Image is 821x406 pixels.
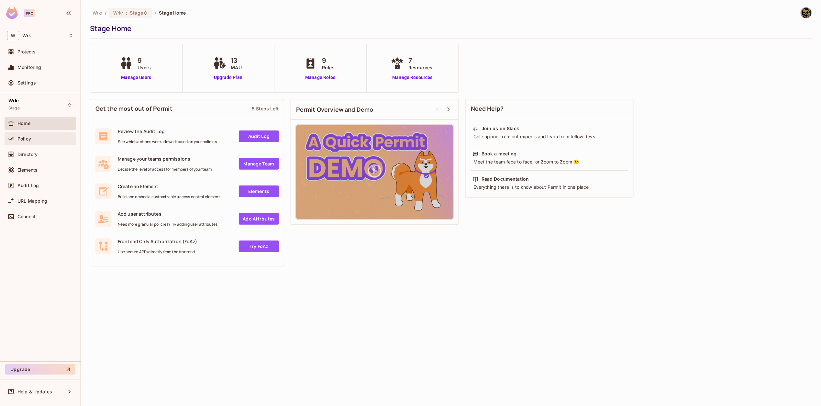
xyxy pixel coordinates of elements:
span: Build and embed a customizable access control element [118,194,220,199]
span: W [7,31,19,40]
span: Resources [409,64,433,71]
span: Projects [17,49,36,54]
span: Help & Updates [17,389,52,394]
span: Workspace: Wrkr [22,33,33,38]
span: : [125,10,128,16]
span: 9 [322,56,335,65]
li: / [155,10,156,16]
span: Stage [130,10,143,16]
span: Stage [8,106,20,111]
span: Connect [17,214,36,219]
a: Manage Team [239,158,279,170]
img: Ashwath Paratal [801,7,812,18]
a: Manage Users [118,74,154,81]
button: Upgrade [5,364,75,375]
span: Stage Home [159,10,186,16]
img: SReyMgAAAABJRU5ErkJggg== [6,7,18,19]
span: Frontend Only Authorization (FoAz) [118,238,197,244]
span: Get the most out of Permit [95,105,172,113]
span: Wrkr [8,98,20,103]
span: Roles [322,64,335,71]
span: Directory [17,152,38,157]
div: Read Documentation [482,176,529,182]
div: Pro [24,9,35,17]
div: Everything there is to know about Permit in one place [473,184,626,190]
span: Audit Log [17,183,39,188]
span: Need Help? [471,105,504,113]
div: Get support from out experts and learn from fellow devs [473,133,626,140]
div: Book a meeting [482,151,517,157]
a: Elements [239,186,279,197]
span: Users [138,64,151,71]
span: Permit Overview and Demo [296,106,373,114]
span: 7 [409,56,433,65]
div: Stage Home [90,24,809,33]
span: 9 [138,56,151,65]
span: Monitoring [17,65,41,70]
span: Home [17,121,31,126]
span: the active workspace [93,10,103,16]
span: Settings [17,80,36,85]
a: Manage Roles [303,74,338,81]
span: 13 [231,56,242,65]
span: Create an Element [118,183,220,189]
div: Meet the team face to face, or Zoom to Zoom 😉 [473,159,626,165]
a: Try FoAz [239,241,279,252]
span: MAU [231,64,242,71]
a: Audit Log [239,130,279,142]
div: 5 Steps Left [252,106,279,112]
a: Manage Resources [389,74,436,81]
span: Need more granular policies? Try adding user attributes [118,222,217,227]
span: Manage your teams permissions [118,156,212,162]
span: Policy [17,136,31,141]
span: See which actions were allowed based on your policies [118,139,217,144]
li: / [105,10,107,16]
span: URL Mapping [17,198,48,204]
span: Review the Audit Log [118,128,217,134]
a: Upgrade Plan [212,74,245,81]
span: Wrkr [113,10,123,16]
div: Join us on Slack [482,125,519,132]
a: Add Attrbutes [239,213,279,225]
span: Elements [17,167,38,173]
span: Decide the level of access for members of your team [118,167,212,172]
span: Use secure API's directly from the frontend [118,249,197,254]
span: Add user attributes [118,211,217,217]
